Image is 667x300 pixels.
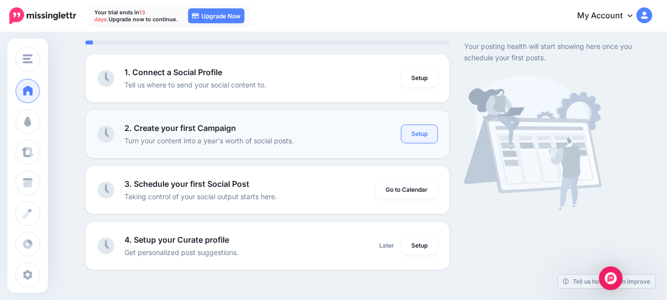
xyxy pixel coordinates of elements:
a: Later [373,237,400,255]
img: clock-grey.png [97,126,115,143]
b: 2. Create your first Campaign [124,123,236,133]
p: Your posting health will start showing here once you schedule your first posts. [464,41,638,63]
p: Your trial ends in Upgrade now to continue. [94,9,178,23]
p: Taking control of your social output starts here. [124,191,277,202]
a: Go to Calendar [376,181,437,199]
img: menu.png [23,54,33,63]
a: Tell us how we can improve [558,275,655,288]
a: Setup [401,237,437,255]
a: Setup [401,69,437,87]
a: Setup [401,125,437,143]
a: My Account [567,4,652,28]
div: Open Intercom Messenger [599,266,623,290]
span: 13 days. [94,9,145,23]
p: Turn your content into a year's worth of social posts. [124,135,294,146]
a: Upgrade Now [188,8,244,23]
img: Missinglettr [9,7,76,24]
b: 1. Connect a Social Profile [124,67,222,77]
b: 3. Schedule your first Social Post [124,179,249,189]
b: 4. Setup your Curate profile [124,235,229,245]
img: clock-grey.png [97,70,115,87]
img: clock-grey.png [97,181,115,199]
img: calendar-waiting.png [464,76,602,210]
p: Get personalized post suggestions. [124,247,238,258]
p: Tell us where to send your social content to. [124,79,266,90]
img: clock-grey.png [97,237,115,255]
